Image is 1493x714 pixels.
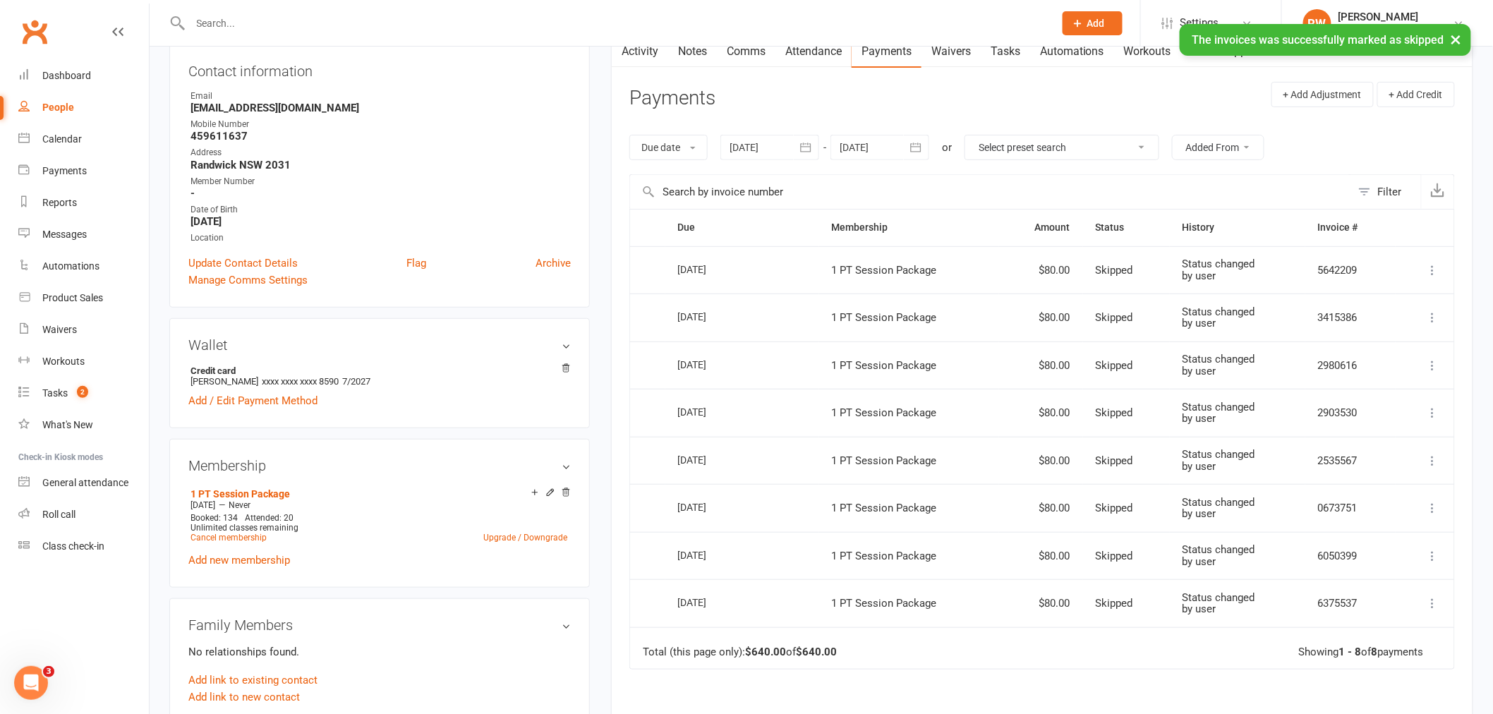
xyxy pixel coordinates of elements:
[1083,210,1170,246] th: Status
[191,231,571,245] div: Location
[191,90,571,103] div: Email
[191,175,571,188] div: Member Number
[42,356,85,367] div: Workouts
[999,210,1083,246] th: Amount
[191,102,571,114] strong: [EMAIL_ADDRESS][DOMAIN_NAME]
[191,203,571,217] div: Date of Birth
[77,386,88,398] span: 2
[999,532,1083,580] td: $80.00
[188,337,571,353] h3: Wallet
[678,449,743,471] div: [DATE]
[18,250,149,282] a: Automations
[188,458,571,473] h3: Membership
[1096,311,1133,324] span: Skipped
[18,123,149,155] a: Calendar
[42,292,103,303] div: Product Sales
[18,314,149,346] a: Waivers
[342,376,370,387] span: 7/2027
[406,255,426,272] a: Flag
[18,409,149,441] a: What's New
[1305,389,1396,437] td: 2903530
[18,377,149,409] a: Tasks 2
[42,165,87,176] div: Payments
[745,646,786,658] strong: $640.00
[1271,82,1374,107] button: + Add Adjustment
[1339,646,1362,658] strong: 1 - 8
[1183,353,1255,377] span: Status changed by user
[999,437,1083,485] td: $80.00
[1170,210,1305,246] th: History
[832,502,937,514] span: 1 PT Session Package
[17,14,52,49] a: Clubworx
[832,550,937,562] span: 1 PT Session Package
[1096,359,1133,372] span: Skipped
[630,175,1351,209] input: Search by invoice number
[999,294,1083,341] td: $80.00
[229,500,250,510] span: Never
[832,597,937,610] span: 1 PT Session Package
[42,540,104,552] div: Class check-in
[191,500,215,510] span: [DATE]
[42,324,77,335] div: Waivers
[191,146,571,159] div: Address
[191,513,238,523] span: Booked: 134
[187,500,571,511] div: —
[678,258,743,280] div: [DATE]
[42,70,91,81] div: Dashboard
[1305,484,1396,532] td: 0673751
[678,544,743,566] div: [DATE]
[999,246,1083,294] td: $80.00
[18,92,149,123] a: People
[18,219,149,250] a: Messages
[1096,550,1133,562] span: Skipped
[1183,496,1255,521] span: Status changed by user
[191,533,267,543] a: Cancel membership
[832,264,937,277] span: 1 PT Session Package
[42,229,87,240] div: Messages
[188,672,318,689] a: Add link to existing contact
[1338,23,1436,36] div: True Personal Training
[14,666,48,700] iframe: Intercom live chat
[191,215,571,228] strong: [DATE]
[1372,646,1378,658] strong: 8
[796,646,837,658] strong: $640.00
[1087,18,1105,29] span: Add
[191,187,571,200] strong: -
[18,531,149,562] a: Class kiosk mode
[43,666,54,677] span: 3
[832,311,937,324] span: 1 PT Session Package
[1305,246,1396,294] td: 5642209
[186,13,1044,33] input: Search...
[1305,294,1396,341] td: 3415386
[1305,341,1396,389] td: 2980616
[191,523,298,533] span: Unlimited classes remaining
[678,401,743,423] div: [DATE]
[1172,135,1264,160] button: Added From
[1305,579,1396,627] td: 6375537
[999,389,1083,437] td: $80.00
[1063,11,1123,35] button: Add
[1183,401,1255,425] span: Status changed by user
[1180,7,1219,39] span: Settings
[1378,183,1402,200] div: Filter
[188,617,571,633] h3: Family Members
[1351,175,1421,209] button: Filter
[1183,591,1255,616] span: Status changed by user
[191,159,571,171] strong: Randwick NSW 2031
[536,255,571,272] a: Archive
[18,187,149,219] a: Reports
[188,554,290,567] a: Add new membership
[1444,24,1469,54] button: ×
[42,197,77,208] div: Reports
[942,139,952,156] div: or
[42,387,68,399] div: Tasks
[678,591,743,613] div: [DATE]
[1183,448,1255,473] span: Status changed by user
[191,365,564,376] strong: Credit card
[1180,24,1471,56] div: The invoices was successfully marked as skipped
[1305,532,1396,580] td: 6050399
[18,499,149,531] a: Roll call
[18,346,149,377] a: Workouts
[188,643,571,660] p: No relationships found.
[188,363,571,389] li: [PERSON_NAME]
